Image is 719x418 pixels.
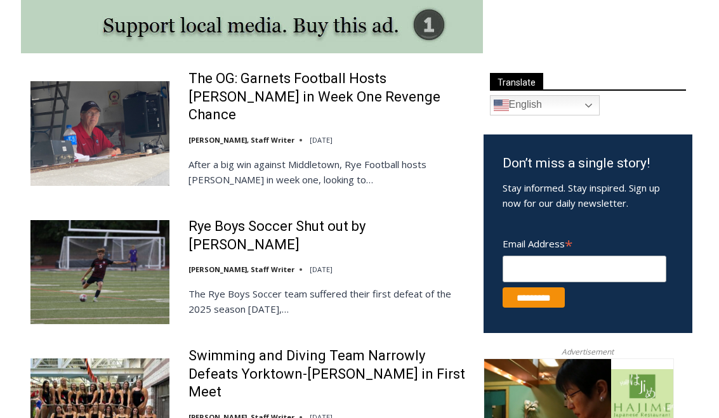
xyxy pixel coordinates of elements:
[188,70,467,124] a: The OG: Garnets Football Hosts [PERSON_NAME] in Week One Revenge Chance
[133,107,139,120] div: 5
[188,157,467,187] p: After a big win against Middletown, Rye Football hosts [PERSON_NAME] in week one, looking to…
[1,126,190,158] a: [PERSON_NAME] Read Sanctuary Fall Fest: [DATE]
[131,79,187,152] div: Located at [STREET_ADDRESS][PERSON_NAME]
[305,123,615,158] a: Intern @ [DOMAIN_NAME]
[494,98,509,113] img: en
[503,180,673,211] p: Stay informed. Stay inspired. Sign up now for our daily newsletter.
[310,265,333,274] time: [DATE]
[320,1,600,123] div: "The first chef I interviewed talked about coming to [GEOGRAPHIC_DATA] from [GEOGRAPHIC_DATA] in ...
[10,127,169,157] h4: [PERSON_NAME] Read Sanctuary Fall Fest: [DATE]
[142,107,145,120] div: /
[30,81,169,185] img: The OG: Garnets Football Hosts Somers in Week One Revenge Chance
[549,346,626,358] span: Advertisement
[4,131,124,179] span: Open Tues. - Sun. [PHONE_NUMBER]
[188,135,294,145] a: [PERSON_NAME], Staff Writer
[133,37,183,104] div: unique DIY crafts
[503,153,673,174] h3: Don’t miss a single story!
[188,218,467,254] a: Rye Boys Soccer Shut out by [PERSON_NAME]
[490,73,543,90] span: Translate
[503,231,666,254] label: Email Address
[332,126,588,155] span: Intern @ [DOMAIN_NAME]
[30,220,169,324] img: Rye Boys Soccer Shut out by Byram Hills
[490,95,600,115] a: English
[188,347,467,402] a: Swimming and Diving Team Narrowly Defeats Yorktown-[PERSON_NAME] in First Meet
[188,265,294,274] a: [PERSON_NAME], Staff Writer
[148,107,154,120] div: 6
[188,286,467,317] p: The Rye Boys Soccer team suffered their first defeat of the 2025 season [DATE],…
[1,127,128,158] a: Open Tues. - Sun. [PHONE_NUMBER]
[310,135,333,145] time: [DATE]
